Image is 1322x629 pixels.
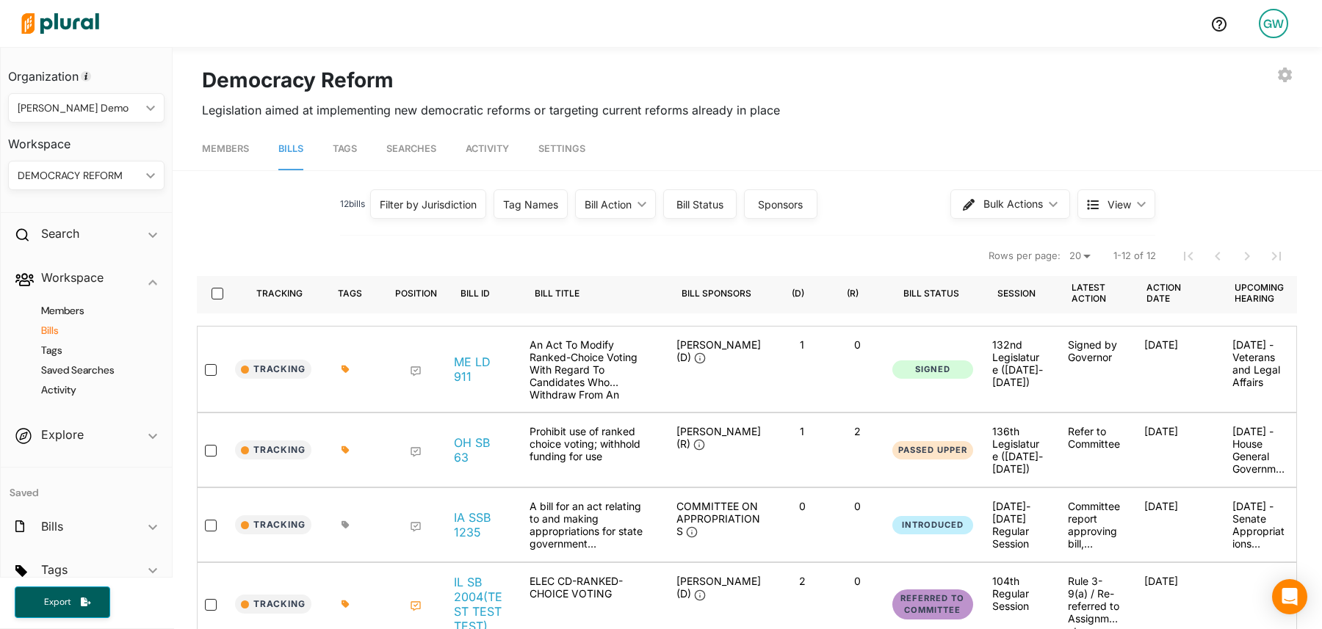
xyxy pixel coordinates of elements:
div: Position [395,288,437,299]
div: Tag Names [503,197,558,212]
p: 0 [836,575,879,587]
div: Signed by Governor [1056,338,1132,400]
button: Passed Upper [892,441,973,459]
div: [DATE] [1133,500,1221,550]
div: (R) [847,288,859,299]
a: Activity [466,128,509,170]
p: 2 [781,575,824,587]
button: Previous Page [1203,241,1232,271]
input: select-row-state-me-132-ld911 [205,364,217,376]
div: [PERSON_NAME] Demo [18,101,140,116]
div: Bill ID [460,288,490,299]
div: Session [997,272,1049,313]
div: Action Date [1146,282,1198,304]
a: Members [23,304,157,318]
div: 132nd Legislature ([DATE]-[DATE]) [992,338,1044,388]
div: An Act To Modify Ranked-Choice Voting With Regard To Candidates Who Withdraw From An Election [518,338,665,400]
h2: Search [41,225,79,241]
a: GW [1247,3,1300,44]
a: IA SSB 1235 [454,510,506,539]
div: Latest Action [1072,282,1122,304]
span: Activity [466,143,509,154]
span: 12 bill s [340,198,365,209]
a: Tags [333,128,357,170]
div: [DATE] [1133,338,1221,400]
span: 1-12 of 12 [1113,249,1156,263]
span: Rows per page: [989,249,1061,263]
p: 0 [781,500,824,512]
p: 0 [836,500,879,512]
div: Tags [338,272,375,313]
input: select-row-state-ia-2025_2026-ssb1235 [205,520,217,531]
a: Tags [23,343,157,357]
div: (D) [792,272,817,313]
h2: Workspace [41,269,104,286]
button: First Page [1174,241,1203,271]
div: Tooltip anchor [79,70,93,83]
span: Settings [538,143,585,154]
div: Upcoming Hearing [1235,272,1297,313]
div: Bill Sponsors [682,272,751,313]
p: 1 [781,338,824,351]
p: [DATE] - House General Government Committee Meeting [1232,425,1285,475]
button: Bulk Actions [950,189,1070,219]
span: Members [202,143,249,154]
div: [DATE] [1133,425,1221,475]
a: Members [202,128,249,170]
div: Bill Title [535,272,593,313]
div: Add Position Statement [410,366,422,377]
div: 136th Legislature ([DATE]-[DATE]) [992,425,1044,475]
a: Activity [23,383,157,397]
p: 0 [836,338,879,351]
div: Filter by Jurisdiction [380,197,477,212]
p: 1 [781,425,824,437]
div: Add Position Statement [410,521,422,533]
div: Add tags [342,446,350,454]
p: 2 [836,425,879,437]
div: Upcoming Hearing [1235,282,1284,304]
a: ME LD 911 [454,355,506,384]
button: Next Page [1232,241,1262,271]
button: Last Page [1262,241,1291,271]
button: Export [15,586,110,618]
div: (D) [792,288,804,299]
div: GW [1259,9,1288,38]
div: Refer to Committee [1056,425,1132,475]
div: 104th Regular Session [992,575,1044,612]
div: Tracking [256,272,303,313]
div: Bill Sponsors [682,288,751,299]
button: Tracking [235,360,311,379]
div: Bill Title [535,288,579,299]
button: Introduced [892,516,973,534]
a: Saved Searches [23,363,157,377]
span: Bulk Actions [983,199,1043,209]
div: Open Intercom Messenger [1272,579,1307,614]
span: [PERSON_NAME] (R) [676,425,761,450]
span: [PERSON_NAME] (D) [676,338,761,363]
h3: Workspace [8,123,165,155]
a: Bills [278,128,303,170]
div: [DATE]-[DATE] Regular Session [992,500,1044,550]
div: Committee report approving bill, renumbered as SF 658. [1056,500,1132,550]
input: select-row-state-oh-136-sb63 [205,445,217,457]
button: Tracking [235,595,311,614]
p: [DATE] - Veterans and Legal Affairs [1232,338,1285,388]
div: Bill Status [903,272,972,313]
button: Tracking [235,515,311,534]
input: select-all-rows [212,288,223,299]
span: Tags [333,143,357,154]
div: Latest Action [1072,272,1122,313]
button: Signed [892,360,973,379]
button: Tracking [235,440,311,459]
button: Referred to Committee [892,589,973,620]
span: Export [34,596,81,608]
div: Prohibit use of ranked choice voting; withhold funding for use [518,425,665,475]
h2: Explore [41,426,84,443]
span: Bills [278,143,303,154]
a: Bills [23,324,157,338]
div: Action Date [1146,272,1211,313]
div: DEMOCRACY REFORM [18,168,140,183]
